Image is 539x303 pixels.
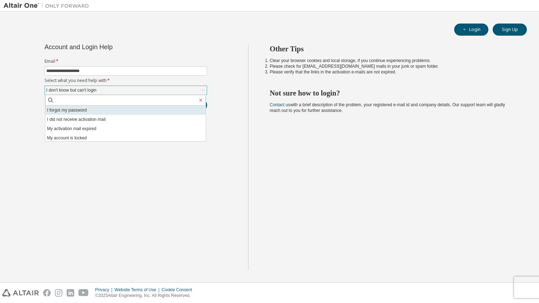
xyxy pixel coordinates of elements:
[270,63,514,69] li: Please check for [EMAIL_ADDRESS][DOMAIN_NAME] mails in your junk or spam folder.
[45,44,175,50] div: Account and Login Help
[78,289,89,297] img: youtube.svg
[67,289,74,297] img: linkedin.svg
[45,106,206,115] li: I forgot my password
[45,58,207,64] label: Email
[95,293,196,299] p: © 2025 Altair Engineering, Inc. All Rights Reserved.
[4,2,93,9] img: Altair One
[270,69,514,75] li: Please verify that the links in the activation e-mails are not expired.
[270,102,290,107] a: Contact us
[270,102,505,113] span: with a brief description of the problem, your registered e-mail id and company details. Our suppo...
[43,289,51,297] img: facebook.svg
[270,44,514,53] h2: Other Tips
[55,289,62,297] img: instagram.svg
[2,289,39,297] img: altair_logo.svg
[45,86,98,94] div: I don't know but can't login
[95,287,114,293] div: Privacy
[114,287,161,293] div: Website Terms of Use
[161,287,196,293] div: Cookie Consent
[45,78,207,83] label: Select what you need help with
[270,58,514,63] li: Clear your browser cookies and local storage, if you continue experiencing problems.
[454,24,488,36] button: Login
[493,24,527,36] button: Sign Up
[270,88,514,98] h2: Not sure how to login?
[45,86,207,94] div: I don't know but can't login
